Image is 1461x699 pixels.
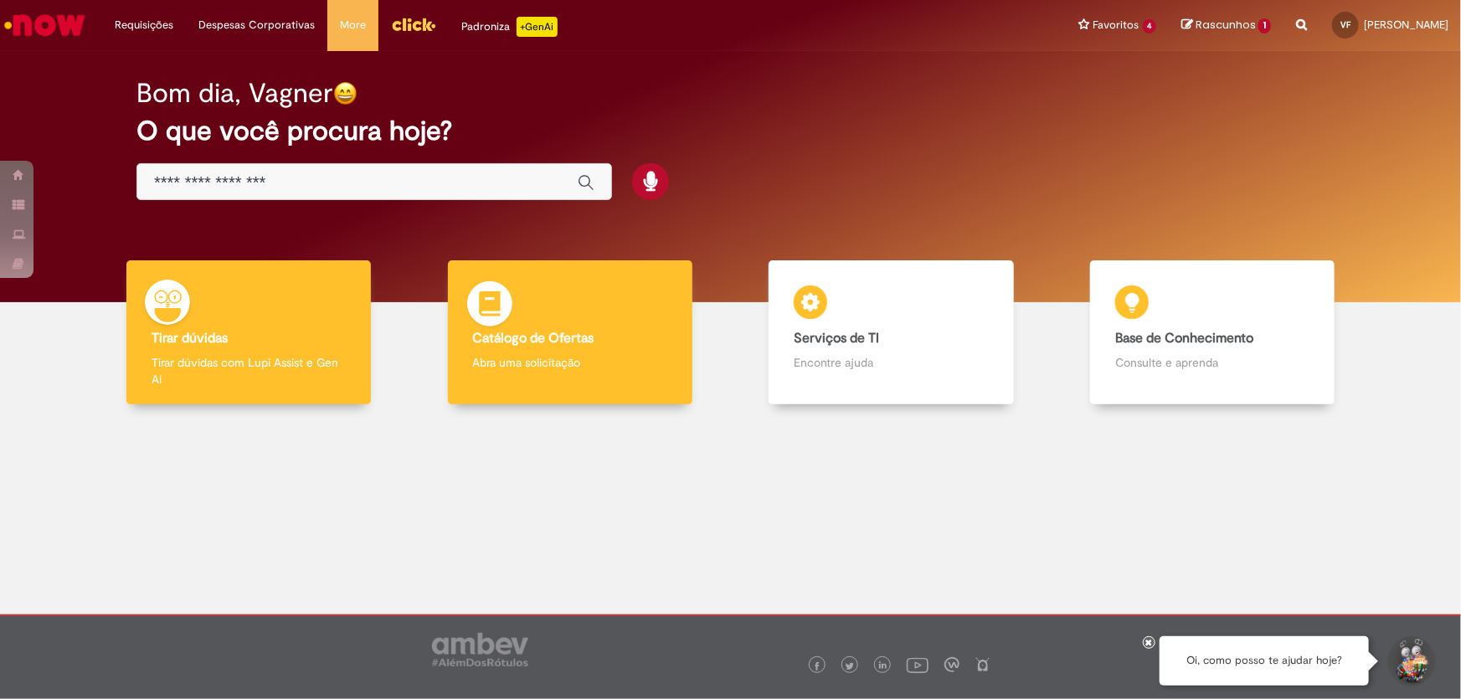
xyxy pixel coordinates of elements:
b: Catálogo de Ofertas [473,330,594,347]
span: More [340,17,366,33]
img: logo_footer_naosei.png [975,657,990,672]
img: logo_footer_facebook.png [813,662,821,671]
div: Padroniza [461,17,558,37]
a: Tirar dúvidas Tirar dúvidas com Lupi Assist e Gen Ai [88,260,409,405]
span: Favoritos [1093,17,1139,33]
span: 4 [1143,19,1157,33]
h2: Bom dia, Vagner [136,79,333,108]
span: [PERSON_NAME] [1364,18,1448,32]
span: Despesas Corporativas [198,17,315,33]
img: logo_footer_linkedin.png [879,661,887,671]
img: logo_footer_workplace.png [944,657,959,672]
b: Serviços de TI [794,330,879,347]
span: Rascunhos [1196,17,1256,33]
a: Catálogo de Ofertas Abra uma solicitação [409,260,731,405]
img: click_logo_yellow_360x200.png [391,12,436,37]
div: Oi, como posso te ajudar hoje? [1160,636,1369,686]
a: Base de Conhecimento Consulte e aprenda [1052,260,1373,405]
h2: O que você procura hoje? [136,116,1325,146]
span: Requisições [115,17,173,33]
img: ServiceNow [2,8,88,42]
button: Iniciar Conversa de Suporte [1386,636,1436,686]
img: logo_footer_youtube.png [907,654,929,676]
img: happy-face.png [333,81,358,105]
a: Rascunhos [1181,18,1271,33]
p: Abra uma solicitação [473,354,667,371]
b: Base de Conhecimento [1115,330,1253,347]
span: VF [1340,19,1350,30]
p: Consulte e aprenda [1115,354,1309,371]
p: Encontre ajuda [794,354,988,371]
a: Serviços de TI Encontre ajuda [731,260,1052,405]
b: Tirar dúvidas [152,330,228,347]
img: logo_footer_ambev_rotulo_gray.png [432,633,528,666]
span: 1 [1258,18,1271,33]
p: Tirar dúvidas com Lupi Assist e Gen Ai [152,354,346,388]
img: logo_footer_twitter.png [846,662,854,671]
p: +GenAi [517,17,558,37]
